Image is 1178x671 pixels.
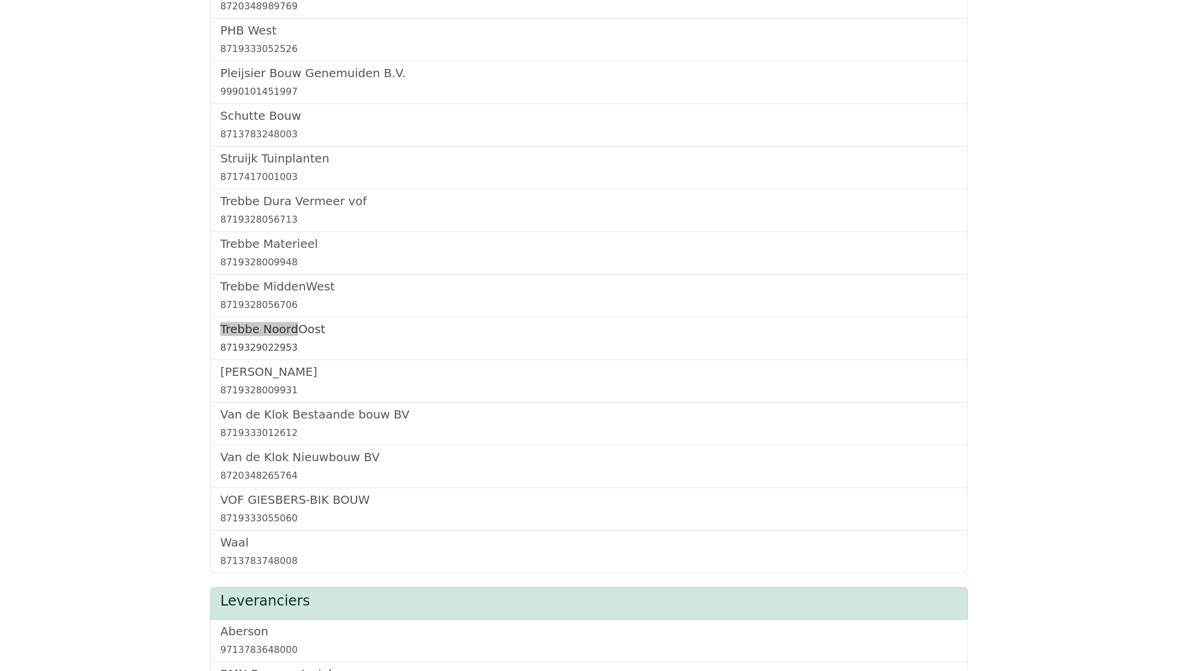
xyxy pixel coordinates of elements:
a: [PERSON_NAME]8719328009931 [220,365,958,397]
h5: Trebbe NoordOost [220,322,958,336]
a: Aberson9713783648000 [220,624,958,657]
a: Schutte Bouw8713783248003 [220,109,958,141]
div: 8720348265764 [220,469,958,483]
div: 8719329022953 [220,341,958,355]
a: Trebbe NoordOost8719329022953 [220,322,958,355]
h5: Trebbe Materieel [220,237,958,251]
a: Trebbe MiddenWest8719328056706 [220,279,958,312]
a: Trebbe Dura Vermeer vof8719328056713 [220,194,958,227]
h4: Leveranciers [220,593,958,610]
h5: Trebbe Dura Vermeer vof [220,194,958,208]
div: 9990101451997 [220,85,958,99]
h5: Van de Klok Bestaande bouw BV [220,407,958,421]
a: Struijk Tuinplanten8717417001003 [220,151,958,184]
a: PHB West8719333052526 [220,23,958,56]
h5: Struijk Tuinplanten [220,151,958,165]
a: VOF GIESBERS-BIK BOUW8719333055060 [220,493,958,525]
h5: VOF GIESBERS-BIK BOUW [220,493,958,507]
div: 8717417001003 [220,170,958,184]
h5: Waal [220,535,958,549]
h5: Trebbe MiddenWest [220,279,958,293]
h5: Aberson [220,624,958,638]
div: 8719333012612 [220,426,958,440]
div: 8719328009931 [220,383,958,397]
a: Trebbe Materieel8719328009948 [220,237,958,269]
div: 8719328056713 [220,213,958,227]
a: Waal8713783748008 [220,535,958,568]
h5: PHB West [220,23,958,37]
a: Pleijsier Bouw Genemuiden B.V.9990101451997 [220,66,958,99]
div: 8719328009948 [220,255,958,269]
div: 8719328056706 [220,298,958,312]
div: 9713783648000 [220,643,958,657]
div: 8713783748008 [220,554,958,568]
h5: [PERSON_NAME] [220,365,958,379]
h5: Van de Klok Nieuwbouw BV [220,450,958,464]
div: 8719333055060 [220,511,958,525]
div: 8713783248003 [220,127,958,141]
h5: Schutte Bouw [220,109,958,123]
h5: Pleijsier Bouw Genemuiden B.V. [220,66,958,80]
a: Van de Klok Nieuwbouw BV8720348265764 [220,450,958,483]
div: 8719333052526 [220,42,958,56]
a: Van de Klok Bestaande bouw BV8719333012612 [220,407,958,440]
